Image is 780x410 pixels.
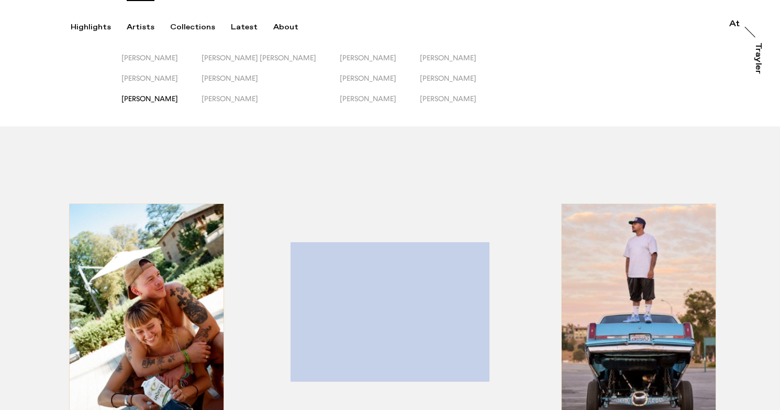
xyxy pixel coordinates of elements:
[202,94,258,103] span: [PERSON_NAME]
[121,74,178,82] span: [PERSON_NAME]
[127,23,170,32] button: Artists
[340,74,420,94] button: [PERSON_NAME]
[340,94,420,115] button: [PERSON_NAME]
[121,94,202,115] button: [PERSON_NAME]
[202,53,316,62] span: [PERSON_NAME] [PERSON_NAME]
[340,53,396,62] span: [PERSON_NAME]
[231,23,273,32] button: Latest
[121,94,178,103] span: [PERSON_NAME]
[202,53,340,74] button: [PERSON_NAME] [PERSON_NAME]
[121,53,178,62] span: [PERSON_NAME]
[127,23,154,32] div: Artists
[752,42,762,85] a: Trayler
[420,53,500,74] button: [PERSON_NAME]
[754,42,762,74] div: Trayler
[420,74,500,94] button: [PERSON_NAME]
[170,23,231,32] button: Collections
[170,23,215,32] div: Collections
[202,94,340,115] button: [PERSON_NAME]
[340,94,396,103] span: [PERSON_NAME]
[121,53,202,74] button: [PERSON_NAME]
[71,23,111,32] div: Highlights
[420,94,500,115] button: [PERSON_NAME]
[202,74,340,94] button: [PERSON_NAME]
[231,23,258,32] div: Latest
[202,74,258,82] span: [PERSON_NAME]
[273,23,314,32] button: About
[121,74,202,94] button: [PERSON_NAME]
[273,23,298,32] div: About
[420,74,476,82] span: [PERSON_NAME]
[420,94,476,103] span: [PERSON_NAME]
[729,20,740,30] a: At
[340,74,396,82] span: [PERSON_NAME]
[71,23,127,32] button: Highlights
[340,53,420,74] button: [PERSON_NAME]
[420,53,476,62] span: [PERSON_NAME]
